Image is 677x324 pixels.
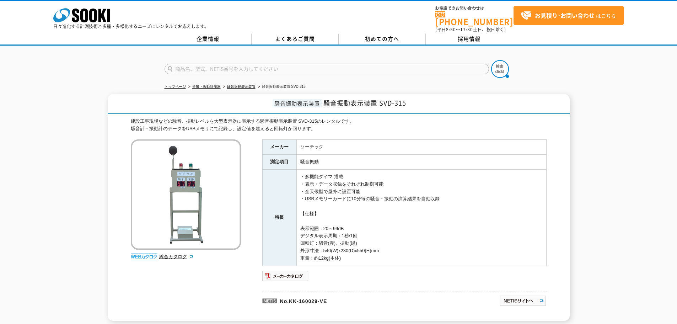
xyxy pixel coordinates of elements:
[535,11,595,20] strong: お見積り･お問い合わせ
[273,99,322,107] span: 騒音振動表示装置
[426,34,513,44] a: 採用情報
[262,155,296,170] th: 測定項目
[514,6,624,25] a: お見積り･お問い合わせはこちら
[192,85,221,89] a: 音響・振動計測器
[435,6,514,10] span: お電話でのお問い合わせは
[435,11,514,26] a: [PHONE_NUMBER]
[296,170,546,266] td: ・多機能タイマ-搭載 ・表示・データ収録をそれぞれ制御可能 ・全天候型で屋外に設置可能 ・USBメモリーカードに10分毎の騒音・振動の演算結果を自動収録 【仕様】 表示範囲：20～99dB デジ...
[53,24,209,28] p: 日々進化する計測技術と多種・多様化するニーズにレンタルでお応えします。
[227,85,256,89] a: 騒音振動表示装置
[131,253,157,260] img: webカタログ
[323,98,406,108] span: 騒音振動表示装置 SVD-315
[165,85,186,89] a: トップページ
[446,26,456,33] span: 8:50
[165,34,252,44] a: 企業情報
[491,60,509,78] img: btn_search.png
[262,270,309,282] img: メーカーカタログ
[339,34,426,44] a: 初めての方へ
[296,140,546,155] td: ソーテック
[296,155,546,170] td: 騒音振動
[262,292,431,309] p: No.KK-160029-VE
[499,295,547,307] img: NETISサイトへ
[262,140,296,155] th: メーカー
[131,139,241,250] img: 騒音振動表示装置 SVD-315
[252,34,339,44] a: よくあるご質問
[262,275,309,280] a: メーカーカタログ
[365,35,399,43] span: 初めての方へ
[435,26,506,33] span: (平日 ～ 土日、祝日除く)
[460,26,473,33] span: 17:30
[159,254,194,259] a: 総合カタログ
[521,10,616,21] span: はこちら
[262,170,296,266] th: 特長
[131,118,547,133] div: 建設工事現場などの騒音、振動レベルを大型表示器に表示する騒音振動表示装置 SVD-315のレンタルです。 騒音計・振動計のデータをUSBメモリにて記録し、設定値を超えると回転灯が回ります。
[257,83,306,91] li: 騒音振動表示装置 SVD-315
[165,64,489,74] input: 商品名、型式、NETIS番号を入力してください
